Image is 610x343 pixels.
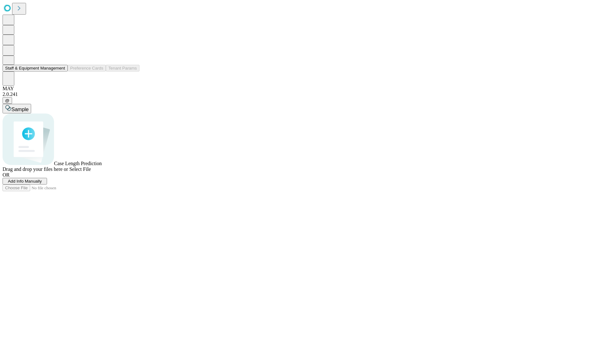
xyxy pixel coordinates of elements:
span: @ [5,98,10,103]
div: MAY [3,86,607,91]
button: Tenant Params [106,65,139,71]
button: Staff & Equipment Management [3,65,68,71]
button: @ [3,97,12,104]
span: Case Length Prediction [54,161,102,166]
span: OR [3,172,10,178]
span: Sample [11,107,29,112]
button: Sample [3,104,31,113]
button: Add Info Manually [3,178,47,185]
div: 2.0.241 [3,91,607,97]
span: Select File [69,166,91,172]
button: Preference Cards [68,65,106,71]
span: Add Info Manually [8,179,42,184]
span: Drag and drop your files here or [3,166,68,172]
